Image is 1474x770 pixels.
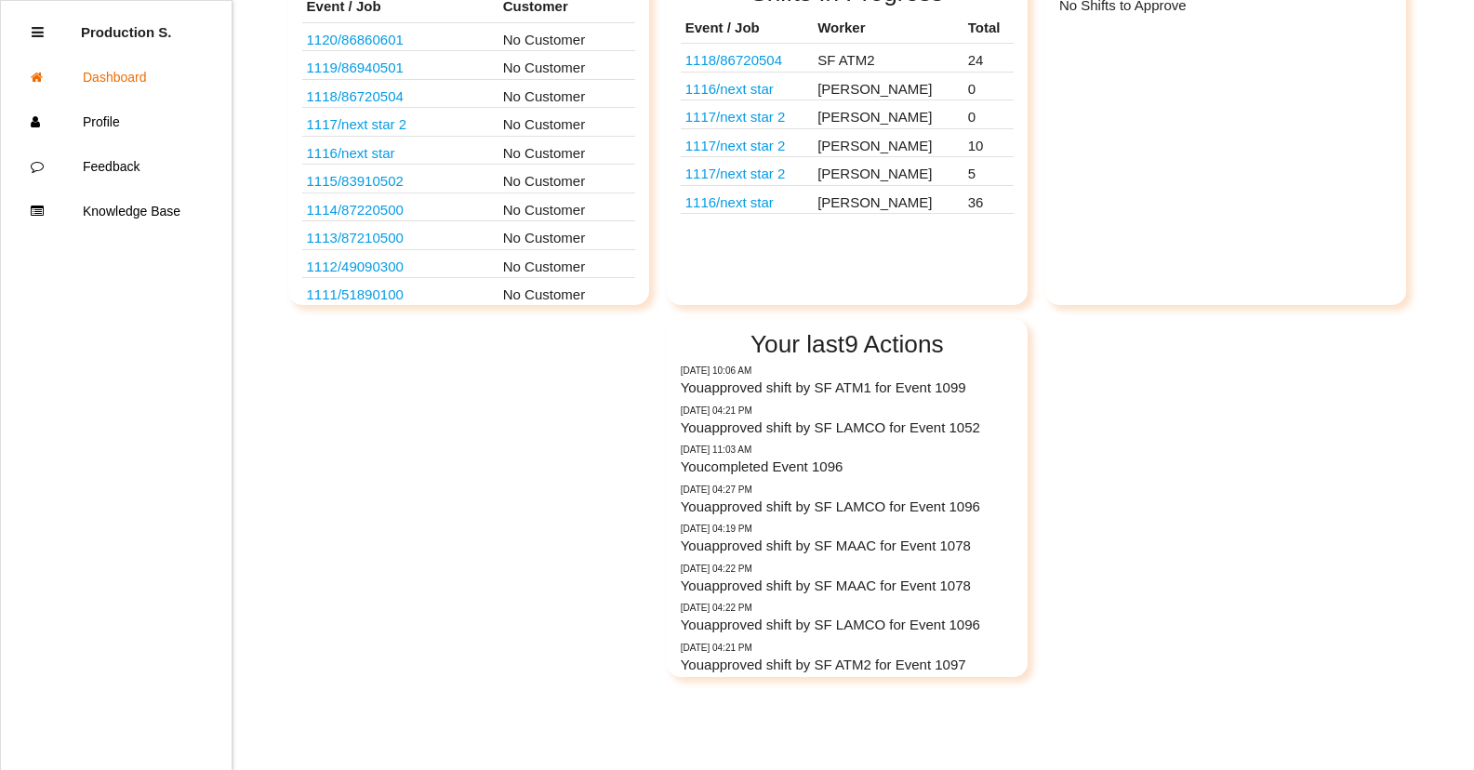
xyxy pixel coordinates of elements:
[681,185,1014,214] tr: N/A
[307,173,404,189] a: 1115/83910502
[498,79,635,108] td: No Customer
[302,51,498,80] td: TN1933 HF55M STATOR CORE STARTER TRAY
[307,32,404,47] a: 1120/86860601
[498,165,635,193] td: No Customer
[681,364,1014,378] p: 08/07/2025 10:06 AM
[302,165,498,193] td: D1016648R03 ATK M865 PROJECTILE TRAY
[681,457,1014,478] p: You completed Event 1096
[681,13,813,44] th: Event / Job
[681,443,1014,457] p: 07/23/2025 11:03 AM
[302,249,498,278] td: 8.1 PINION GEAR TRAYS
[813,72,963,100] td: [PERSON_NAME]
[498,192,635,221] td: No Customer
[81,10,172,40] p: Production Shifts
[307,88,404,104] a: 1118/86720504
[498,221,635,250] td: No Customer
[963,128,1014,157] td: 10
[681,655,1014,676] p: You approved shift by SF ATM2 for Event 1097
[681,497,1014,518] p: You approved shift by SF LAMCO for Event 1096
[681,100,813,129] td: N/A
[681,44,1014,73] tr: STELLANTIS TORQUE CONVERTER
[681,522,1014,536] p: 07/10/2025 04:19 PM
[681,100,1014,129] tr: N/A
[813,100,963,129] td: [PERSON_NAME]
[685,194,774,210] a: 1116/next star
[685,166,786,181] a: 1117/next star 2
[681,72,813,100] td: N/A
[813,13,963,44] th: Worker
[681,576,1014,597] p: You approved shift by SF MAAC for Event 1078
[813,185,963,214] td: [PERSON_NAME]
[302,22,498,51] td: HF55G TN1934 STARTER TRAY
[307,286,404,302] a: 1111/51890100
[1,144,232,189] a: Feedback
[1,189,232,233] a: Knowledge Base
[498,249,635,278] td: No Customer
[681,536,1014,557] p: You approved shift by SF MAAC for Event 1078
[685,81,774,97] a: 1116/next star
[498,51,635,80] td: No Customer
[681,185,813,214] td: N/A
[963,13,1014,44] th: Total
[685,138,786,153] a: 1117/next star 2
[302,221,498,250] td: TA349 VF TRAYS
[963,72,1014,100] td: 0
[307,145,395,161] a: 1116/next star
[681,601,1014,615] p: 07/08/2025 04:22 PM
[681,483,1014,497] p: 07/15/2025 04:27 PM
[681,157,813,186] td: N/A
[498,108,635,137] td: No Customer
[813,157,963,186] td: [PERSON_NAME]
[1,100,232,144] a: Profile
[681,641,1014,655] p: 07/08/2025 04:21 PM
[963,185,1014,214] td: 36
[681,128,1014,157] tr: N/A
[307,202,404,218] a: 1114/87220500
[681,378,1014,399] p: You approved shift by SF ATM1 for Event 1099
[681,128,813,157] td: N/A
[813,128,963,157] td: [PERSON_NAME]
[681,44,813,73] td: STELLANTIS TORQUE CONVERTER
[685,52,782,68] a: 1118/86720504
[32,10,44,55] div: Close
[307,60,404,75] a: 1119/86940501
[681,562,1014,576] p: 07/08/2025 04:22 PM
[963,44,1014,73] td: 24
[681,331,1014,358] h2: Your last 9 Actions
[681,72,1014,100] tr: N/A
[498,22,635,51] td: No Customer
[498,278,635,307] td: No Customer
[307,230,404,246] a: 1113/87210500
[302,108,498,137] td: Part No. N/A
[302,278,498,307] td: 8.8/9.5 PINION GEAR TRAYS
[302,136,498,165] td: Part No. N/A
[498,136,635,165] td: No Customer
[681,157,1014,186] tr: N/A
[681,615,1014,636] p: You approved shift by SF LAMCO for Event 1096
[963,157,1014,186] td: 5
[681,404,1014,418] p: 07/24/2025 04:21 PM
[307,259,404,274] a: 1112/49090300
[685,109,786,125] a: 1117/next star 2
[813,44,963,73] td: SF ATM2
[1,55,232,100] a: Dashboard
[302,79,498,108] td: STELLANTIS TORQUE CONVERTER
[681,418,1014,439] p: You approved shift by SF LAMCO for Event 1052
[307,116,407,132] a: 1117/next star 2
[302,192,498,221] td: TA350 VF TRAYS
[963,100,1014,129] td: 0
